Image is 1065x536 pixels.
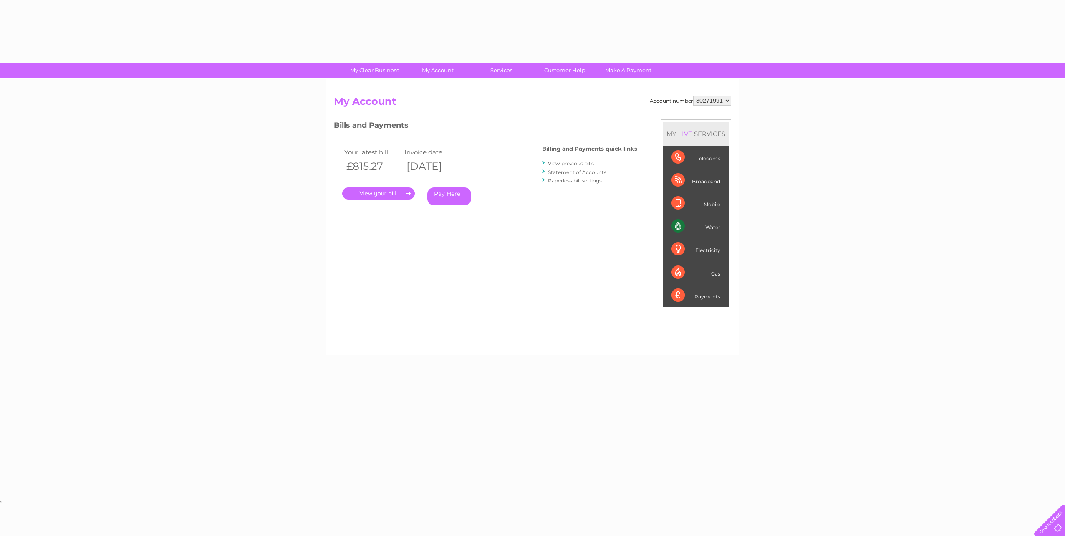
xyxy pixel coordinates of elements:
div: LIVE [676,130,694,138]
a: Customer Help [530,63,599,78]
a: Pay Here [427,187,471,205]
a: My Clear Business [340,63,409,78]
a: Paperless bill settings [548,177,602,184]
div: Account number [650,96,731,106]
h4: Billing and Payments quick links [542,146,637,152]
div: Mobile [671,192,720,215]
a: My Account [404,63,472,78]
div: MY SERVICES [663,122,729,146]
a: Statement of Accounts [548,169,606,175]
td: Invoice date [402,147,462,158]
td: Your latest bill [342,147,402,158]
h2: My Account [334,96,731,111]
a: View previous bills [548,160,594,167]
a: Make A Payment [594,63,663,78]
div: Broadband [671,169,720,192]
h3: Bills and Payments [334,119,637,134]
a: . [342,187,415,200]
div: Water [671,215,720,238]
div: Gas [671,261,720,284]
th: £815.27 [342,158,402,175]
div: Telecoms [671,146,720,169]
div: Payments [671,284,720,307]
a: Services [467,63,536,78]
div: Electricity [671,238,720,261]
th: [DATE] [402,158,462,175]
